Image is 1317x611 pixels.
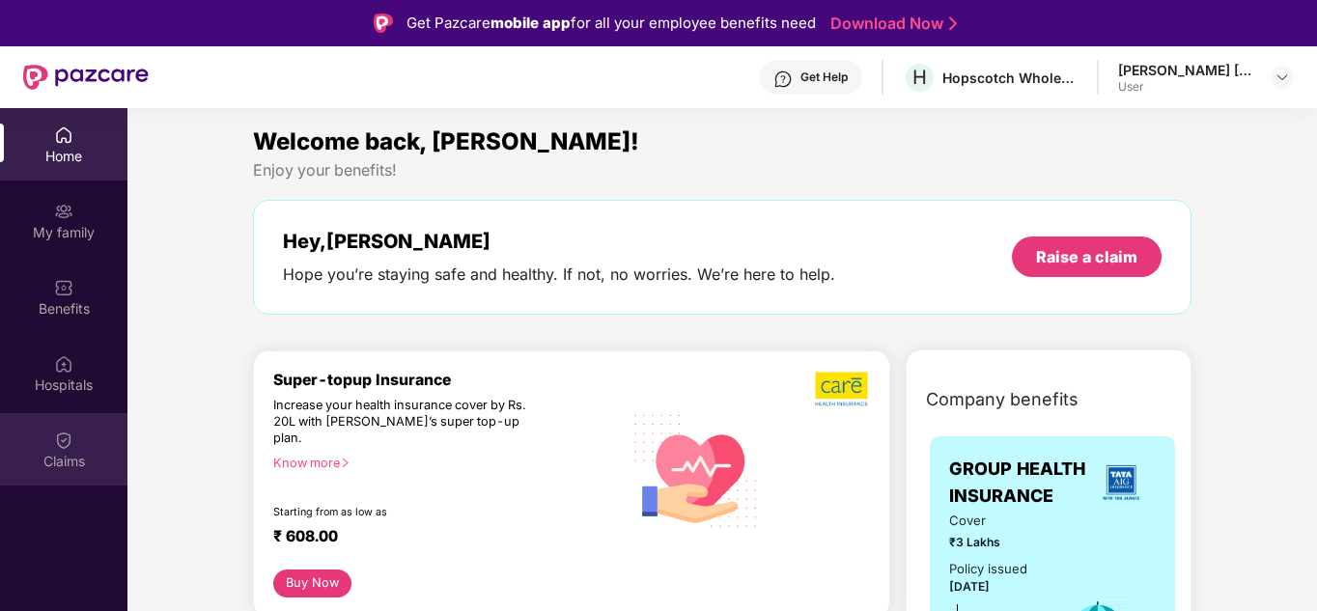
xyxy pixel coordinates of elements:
[622,394,771,545] img: svg+xml;base64,PHN2ZyB4bWxucz0iaHR0cDovL3d3dy53My5vcmcvMjAwMC9zdmciIHhtbG5zOnhsaW5rPSJodHRwOi8vd3...
[942,69,1078,87] div: Hopscotch Wholesale Trading Private Limited
[283,264,835,285] div: Hope you’re staying safe and healthy. If not, no worries. We’re here to help.
[54,278,73,297] img: svg+xml;base64,PHN2ZyBpZD0iQmVuZWZpdHMiIHhtbG5zPSJodHRwOi8vd3d3LnczLm9yZy8yMDAwL3N2ZyIgd2lkdGg9Ij...
[273,398,538,447] div: Increase your health insurance cover by Rs. 20L with [PERSON_NAME]’s super top-up plan.
[490,14,571,32] strong: mobile app
[273,527,602,550] div: ₹ 608.00
[912,66,927,89] span: H
[340,458,350,468] span: right
[374,14,393,33] img: Logo
[54,125,73,145] img: svg+xml;base64,PHN2ZyBpZD0iSG9tZSIgeG1sbnM9Imh0dHA6Ly93d3cudzMub3JnLzIwMDAvc3ZnIiB3aWR0aD0iMjAiIG...
[815,371,870,407] img: b5dec4f62d2307b9de63beb79f102df3.png
[1275,69,1290,85] img: svg+xml;base64,PHN2ZyBpZD0iRHJvcGRvd24tMzJ4MzIiIHhtbG5zPSJodHRwOi8vd3d3LnczLm9yZy8yMDAwL3N2ZyIgd2...
[1036,246,1137,267] div: Raise a claim
[273,569,351,597] button: Buy Now
[273,456,610,469] div: Know more
[253,160,1191,181] div: Enjoy your benefits!
[253,127,639,155] span: Welcome back, [PERSON_NAME]!
[773,69,793,89] img: svg+xml;base64,PHN2ZyBpZD0iSGVscC0zMngzMiIgeG1sbnM9Imh0dHA6Ly93d3cudzMub3JnLzIwMDAvc3ZnIiB3aWR0aD...
[949,511,1040,531] span: Cover
[54,354,73,374] img: svg+xml;base64,PHN2ZyBpZD0iSG9zcGl0YWxzIiB4bWxucz0iaHR0cDovL3d3dy53My5vcmcvMjAwMC9zdmciIHdpZHRoPS...
[1095,457,1147,509] img: insurerLogo
[830,14,951,34] a: Download Now
[1118,79,1253,95] div: User
[273,371,622,389] div: Super-topup Insurance
[949,559,1027,579] div: Policy issued
[273,506,540,519] div: Starting from as low as
[800,69,848,85] div: Get Help
[54,202,73,221] img: svg+xml;base64,PHN2ZyB3aWR0aD0iMjAiIGhlaWdodD0iMjAiIHZpZXdCb3g9IjAgMCAyMCAyMCIgZmlsbD0ibm9uZSIgeG...
[406,12,816,35] div: Get Pazcare for all your employee benefits need
[949,579,990,594] span: [DATE]
[949,14,957,34] img: Stroke
[926,386,1079,413] span: Company benefits
[1118,61,1253,79] div: [PERSON_NAME] [PERSON_NAME]
[23,65,149,90] img: New Pazcare Logo
[949,533,1040,551] span: ₹3 Lakhs
[283,230,835,253] div: Hey, [PERSON_NAME]
[54,430,73,450] img: svg+xml;base64,PHN2ZyBpZD0iQ2xhaW0iIHhtbG5zPSJodHRwOi8vd3d3LnczLm9yZy8yMDAwL3N2ZyIgd2lkdGg9IjIwIi...
[949,456,1086,511] span: GROUP HEALTH INSURANCE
